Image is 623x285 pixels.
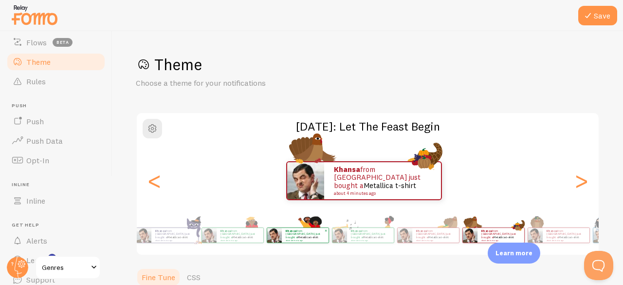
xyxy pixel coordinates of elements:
[137,228,151,243] img: Fomo
[6,72,106,91] a: Rules
[35,256,101,279] a: Genres
[26,236,47,246] span: Alerts
[584,251,613,280] iframe: Help Scout Beacon - Open
[137,119,599,134] h2: [DATE]: Let The Feast Begin
[287,162,324,199] img: Fomo
[481,239,519,241] small: about 4 minutes ago
[416,239,454,241] small: about 4 minutes ago
[155,229,194,241] p: from [GEOGRAPHIC_DATA] just bought a
[6,33,106,52] a: Flows beta
[334,166,431,196] p: from [GEOGRAPHIC_DATA] just bought a
[167,235,188,239] a: Metallica t-shirt
[332,228,347,243] img: Fomo
[286,229,296,233] strong: Khansa
[12,182,106,188] span: Inline
[334,165,360,174] strong: Khansa
[495,248,532,258] p: Learn more
[463,228,477,243] img: Fomo
[220,239,258,241] small: about 4 minutes ago
[559,235,580,239] a: Metallica t-shirt
[26,38,47,47] span: Flows
[593,228,608,243] img: Fomo
[547,239,585,241] small: about 4 minutes ago
[26,116,44,126] span: Push
[148,146,160,216] div: Previous slide
[10,2,59,27] img: fomo-relay-logo-orange.svg
[416,229,455,241] p: from [GEOGRAPHIC_DATA] just bought a
[26,76,46,86] span: Rules
[416,229,427,233] strong: Khansa
[26,136,63,146] span: Push Data
[575,146,587,216] div: Next slide
[26,196,45,206] span: Inline
[286,229,325,241] p: from [GEOGRAPHIC_DATA] just bought a
[298,235,319,239] a: Metallica t-shirt
[12,103,106,109] span: Push
[481,229,520,241] p: from [GEOGRAPHIC_DATA] just bought a
[494,235,514,239] a: Metallica t-shirt
[233,235,254,239] a: Metallica t-shirt
[6,151,106,170] a: Opt-In
[6,131,106,151] a: Push Data
[547,229,586,241] p: from [GEOGRAPHIC_DATA] just bought a
[26,155,49,165] span: Opt-In
[48,254,56,263] svg: <p>Watch New Feature Tutorials!</p>
[42,262,88,273] span: Genres
[547,229,557,233] strong: Khansa
[155,239,193,241] small: about 4 minutes ago
[363,235,384,239] a: Metallica t-shirt
[26,255,46,265] span: Learn
[53,38,73,47] span: beta
[428,235,449,239] a: Metallica t-shirt
[155,229,166,233] strong: Khansa
[398,228,412,243] img: Fomo
[6,250,106,270] a: Learn
[351,229,362,233] strong: Khansa
[6,191,106,210] a: Inline
[6,52,106,72] a: Theme
[26,57,51,67] span: Theme
[202,228,217,243] img: Fomo
[481,229,492,233] strong: Khansa
[12,222,106,228] span: Get Help
[6,231,106,250] a: Alerts
[220,229,259,241] p: from [GEOGRAPHIC_DATA] just bought a
[26,275,55,285] span: Support
[220,229,231,233] strong: Khansa
[286,239,324,241] small: about 4 minutes ago
[528,228,543,243] img: Fomo
[351,239,389,241] small: about 4 minutes ago
[364,181,416,190] a: Metallica t-shirt
[351,229,390,241] p: from [GEOGRAPHIC_DATA] just bought a
[488,243,540,264] div: Learn more
[6,112,106,131] a: Push
[136,55,600,75] h1: Theme
[267,228,282,243] img: Fomo
[136,77,369,89] p: Choose a theme for your notifications
[334,191,428,196] small: about 4 minutes ago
